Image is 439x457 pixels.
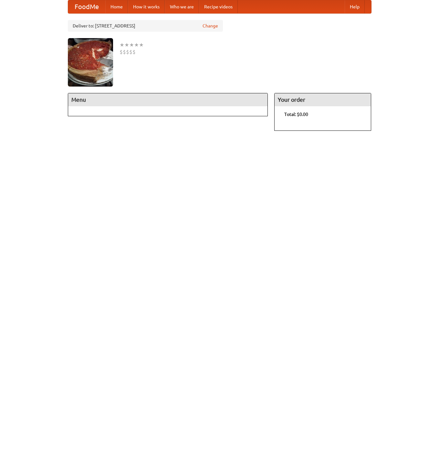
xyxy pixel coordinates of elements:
div: Deliver to: [STREET_ADDRESS] [68,20,223,32]
li: ★ [120,41,124,48]
a: Recipe videos [199,0,238,13]
li: $ [132,48,136,56]
img: angular.jpg [68,38,113,87]
a: How it works [128,0,165,13]
a: Who we are [165,0,199,13]
h4: Your order [275,93,371,106]
b: Total: $0.00 [284,112,308,117]
li: $ [129,48,132,56]
li: $ [120,48,123,56]
li: $ [126,48,129,56]
a: Change [203,23,218,29]
li: ★ [124,41,129,48]
h4: Menu [68,93,268,106]
a: FoodMe [68,0,105,13]
a: Help [345,0,365,13]
li: $ [123,48,126,56]
a: Home [105,0,128,13]
li: ★ [139,41,144,48]
li: ★ [134,41,139,48]
li: ★ [129,41,134,48]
